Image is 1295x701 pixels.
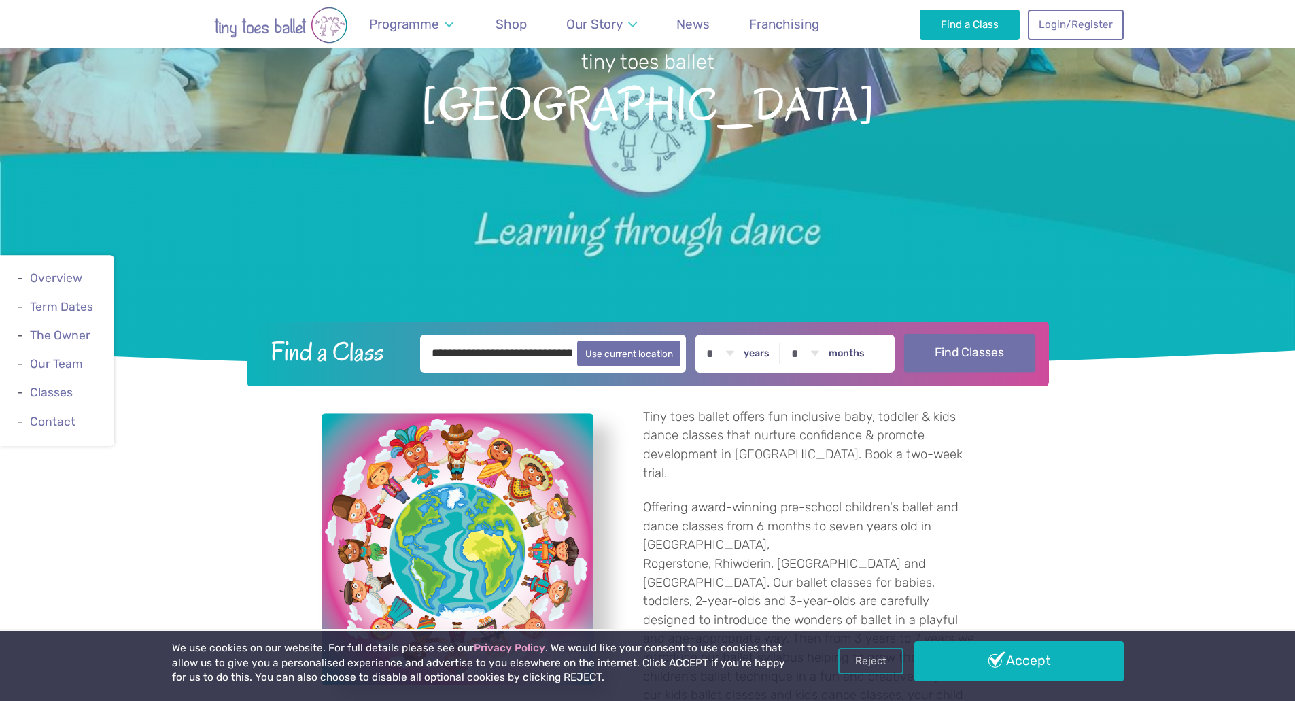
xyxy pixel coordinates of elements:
[904,334,1035,372] button: Find Classes
[474,642,545,654] a: Privacy Policy
[30,300,93,313] a: Term Dates
[489,8,534,40] a: Shop
[920,10,1020,39] a: Find a Class
[30,357,83,371] a: Our Team
[260,335,411,369] h2: Find a Class
[30,328,90,342] a: The Owner
[744,347,770,360] label: years
[670,8,716,40] a: News
[363,8,460,40] a: Programme
[559,8,643,40] a: Our Story
[566,16,623,32] span: Our Story
[30,271,82,285] a: Overview
[829,347,865,360] label: months
[322,413,593,685] a: View full-size image
[838,648,903,674] a: Reject
[1028,10,1123,39] a: Login/Register
[676,16,710,32] span: News
[369,16,439,32] span: Programme
[30,415,75,428] a: Contact
[743,8,826,40] a: Franchising
[24,75,1271,131] span: [GEOGRAPHIC_DATA]
[496,16,527,32] span: Shop
[577,341,681,366] button: Use current location
[643,408,974,483] p: Tiny toes ballet offers fun inclusive baby, toddler & kids dance classes that nurture confidence ...
[581,50,714,73] small: tiny toes ballet
[172,641,791,685] p: We use cookies on our website. For full details please see our . We would like your consent to us...
[30,386,73,400] a: Classes
[172,7,390,44] img: tiny toes ballet
[914,641,1124,681] a: Accept
[749,16,819,32] span: Franchising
